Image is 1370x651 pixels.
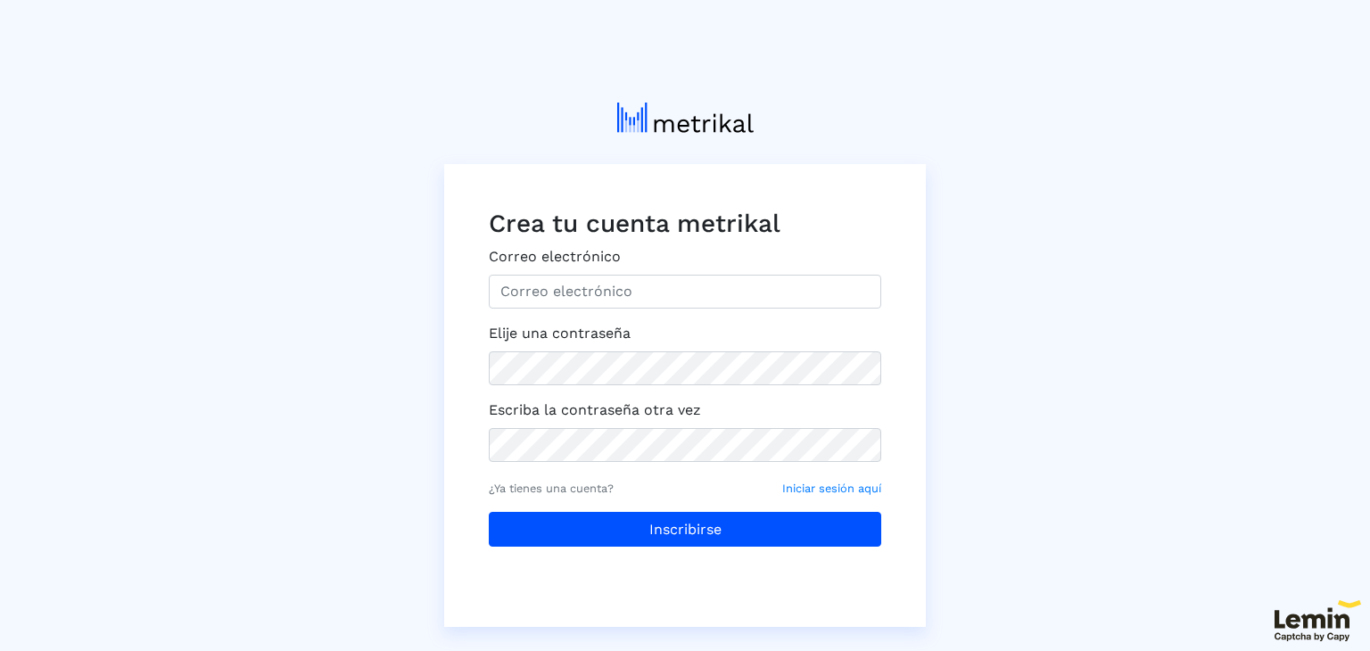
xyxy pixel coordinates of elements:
img: metrical-logo-light.png [617,103,754,133]
font: ¿Ya tienes una cuenta? [489,482,614,495]
font: Iniciar sesión aquí [782,482,881,495]
font: Correo electrónico [489,248,621,265]
button: Inscribirse [489,512,881,548]
font: Crea tu cuenta metrikal [489,209,780,238]
input: Correo electrónico [489,275,881,309]
font: Inscribirse [649,521,722,538]
font: Elije una contraseña [489,325,631,342]
font: Escriba la contraseña otra vez [489,401,701,418]
img: 63f920f45959a057750d25c1_lem1.svg [1275,600,1361,642]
